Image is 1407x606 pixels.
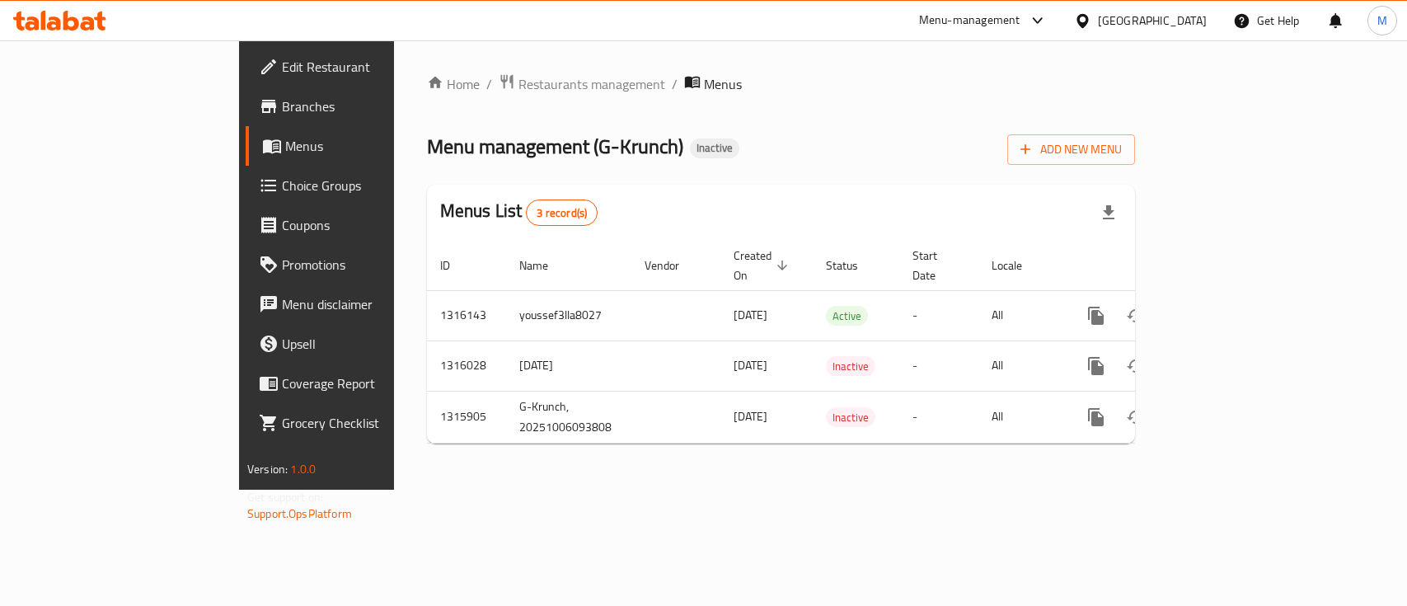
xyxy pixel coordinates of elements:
a: Branches [246,87,474,126]
td: - [899,341,978,391]
div: Inactive [826,356,875,376]
table: enhanced table [427,241,1248,444]
button: Change Status [1116,296,1156,336]
span: 3 record(s) [527,205,597,221]
span: Promotions [282,255,461,275]
button: more [1076,397,1116,437]
span: Vendor [645,256,701,275]
span: Choice Groups [282,176,461,195]
span: Coverage Report [282,373,461,393]
span: Restaurants management [518,74,665,94]
h2: Menus List [440,199,598,226]
div: Inactive [690,139,739,158]
div: [GEOGRAPHIC_DATA] [1098,12,1207,30]
span: Status [826,256,879,275]
span: Inactive [690,141,739,155]
td: - [899,391,978,443]
td: - [899,290,978,341]
td: All [978,391,1063,443]
span: Version: [247,458,288,480]
a: Upsell [246,324,474,364]
span: [DATE] [734,406,767,427]
a: Grocery Checklist [246,403,474,443]
span: 1.0.0 [290,458,316,480]
button: more [1076,346,1116,386]
button: Add New Menu [1007,134,1135,165]
td: youssef3lla8027 [506,290,631,341]
td: [DATE] [506,341,631,391]
span: [DATE] [734,355,767,376]
div: Total records count [526,200,598,226]
div: Menu-management [919,11,1020,31]
a: Menus [246,126,474,166]
span: Branches [282,96,461,116]
th: Actions [1063,241,1248,291]
span: Inactive [826,357,875,376]
li: / [486,74,492,94]
nav: breadcrumb [427,73,1135,95]
span: M [1377,12,1387,30]
button: Change Status [1116,346,1156,386]
span: Inactive [826,408,875,427]
span: Menus [285,136,461,156]
button: more [1076,296,1116,336]
span: Active [826,307,868,326]
span: Menu management ( G-Krunch ) [427,128,683,165]
span: Coupons [282,215,461,235]
span: Created On [734,246,793,285]
a: Restaurants management [499,73,665,95]
td: All [978,341,1063,391]
span: Menu disclaimer [282,294,461,314]
span: Edit Restaurant [282,57,461,77]
span: Menus [704,74,742,94]
div: Export file [1089,193,1128,233]
button: Change Status [1116,397,1156,437]
a: Promotions [246,245,474,284]
div: Active [826,306,868,326]
a: Choice Groups [246,166,474,205]
li: / [672,74,678,94]
span: Upsell [282,334,461,354]
span: Get support on: [247,486,323,508]
a: Support.OpsPlatform [247,503,352,524]
td: All [978,290,1063,341]
a: Menu disclaimer [246,284,474,324]
span: [DATE] [734,304,767,326]
span: Start Date [912,246,959,285]
span: Locale [992,256,1044,275]
span: ID [440,256,471,275]
a: Edit Restaurant [246,47,474,87]
td: G-Krunch, 20251006093808 [506,391,631,443]
span: Name [519,256,570,275]
a: Coupons [246,205,474,245]
span: Add New Menu [1020,139,1122,160]
a: Coverage Report [246,364,474,403]
span: Grocery Checklist [282,413,461,433]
